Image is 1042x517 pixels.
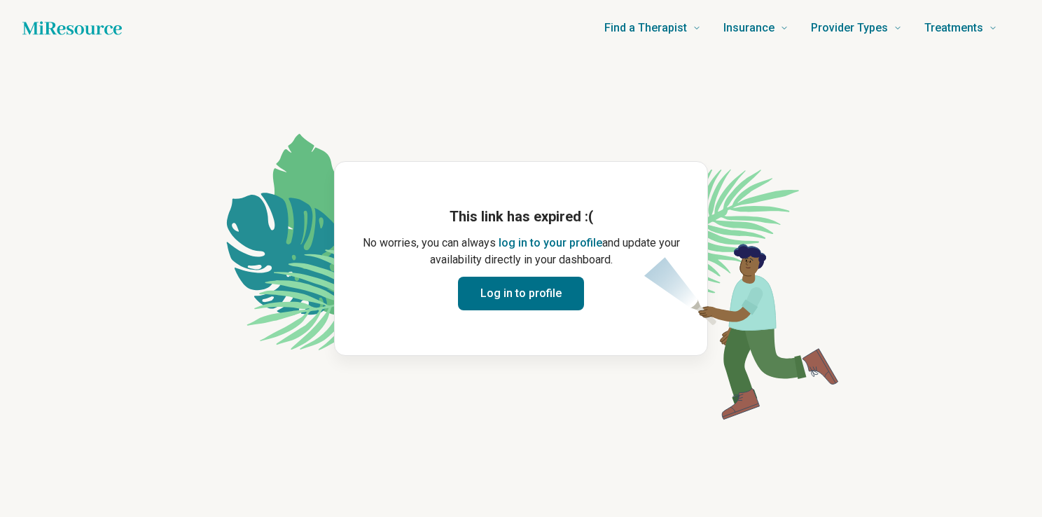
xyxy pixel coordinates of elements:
[499,235,602,251] button: log in to your profile
[357,207,685,226] h1: This link has expired :(
[357,235,685,268] p: No worries, you can always and update your availability directly in your dashboard.
[22,14,122,42] a: Home page
[811,18,888,38] span: Provider Types
[604,18,687,38] span: Find a Therapist
[458,277,584,310] button: Log in to profile
[924,18,983,38] span: Treatments
[723,18,774,38] span: Insurance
